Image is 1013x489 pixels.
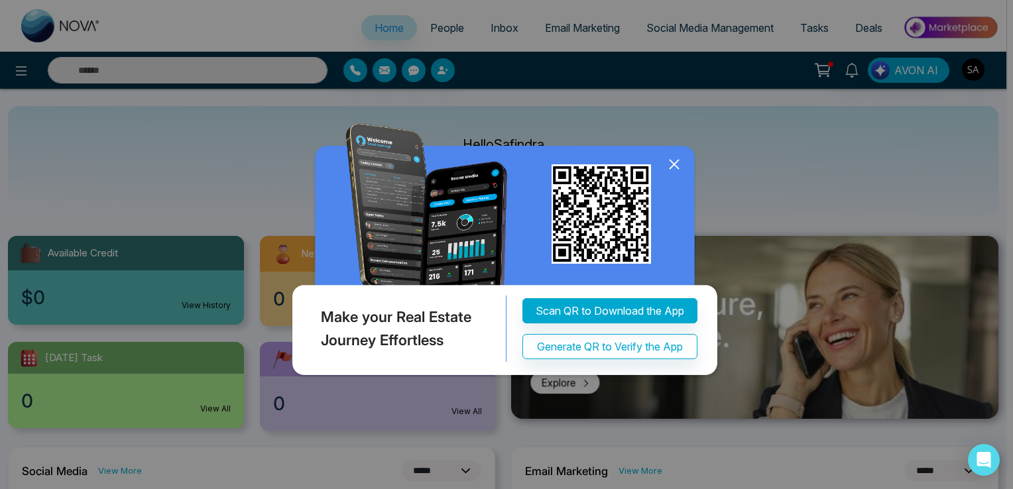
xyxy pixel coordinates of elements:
img: QRModal [289,123,724,381]
button: Scan QR to Download the App [522,298,697,323]
div: Make your Real Estate Journey Effortless [289,296,506,362]
img: qr_for_download_app.png [552,164,651,264]
button: Generate QR to Verify the App [522,334,697,359]
div: Open Intercom Messenger [968,444,1000,476]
